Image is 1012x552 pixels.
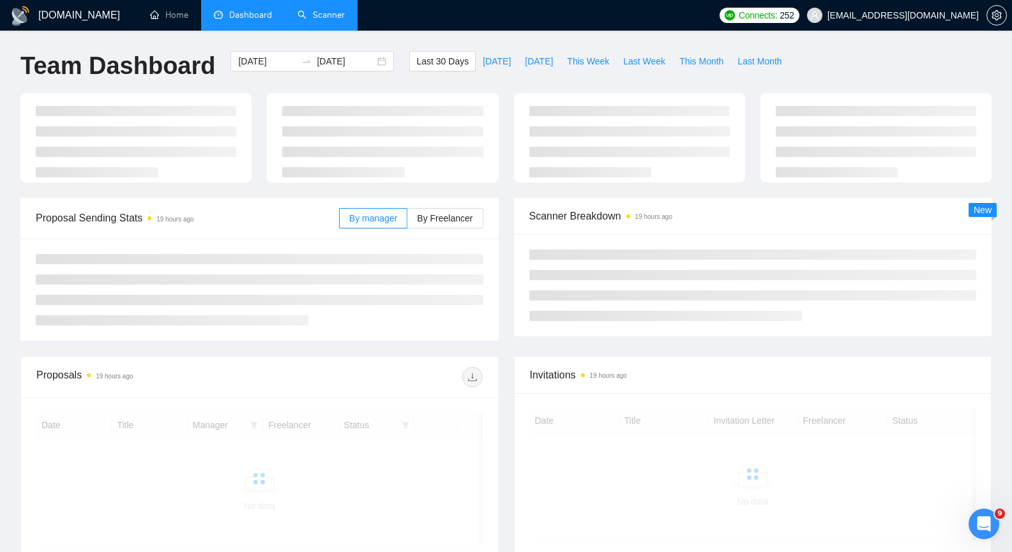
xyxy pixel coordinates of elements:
[409,51,476,71] button: Last 30 Days
[730,51,789,71] button: Last Month
[36,210,339,226] span: Proposal Sending Stats
[780,8,794,22] span: 252
[987,10,1006,20] span: setting
[623,54,665,68] span: Last Week
[672,51,730,71] button: This Month
[20,51,215,81] h1: Team Dashboard
[301,56,312,66] span: swap-right
[214,10,223,19] span: dashboard
[518,51,560,71] button: [DATE]
[679,54,723,68] span: This Month
[150,10,188,20] a: homeHome
[156,216,193,223] time: 19 hours ago
[417,213,472,223] span: By Freelancer
[349,213,397,223] span: By manager
[725,10,735,20] img: upwork-logo.png
[476,51,518,71] button: [DATE]
[986,5,1007,26] button: setting
[560,51,616,71] button: This Week
[416,54,469,68] span: Last 30 Days
[616,51,672,71] button: Last Week
[969,509,999,539] iframe: Intercom live chat
[483,54,511,68] span: [DATE]
[737,54,782,68] span: Last Month
[298,10,345,20] a: searchScanner
[590,372,627,379] time: 19 hours ago
[530,367,976,383] span: Invitations
[810,11,819,20] span: user
[635,213,672,220] time: 19 hours ago
[525,54,553,68] span: [DATE]
[10,6,31,26] img: logo
[974,205,992,215] span: New
[529,208,977,224] span: Scanner Breakdown
[567,54,609,68] span: This Week
[238,54,296,68] input: Start date
[36,367,259,387] div: Proposals
[995,509,1005,519] span: 9
[986,10,1007,20] a: setting
[301,56,312,66] span: to
[317,54,375,68] input: End date
[229,10,272,20] span: Dashboard
[739,8,777,22] span: Connects:
[96,373,133,380] time: 19 hours ago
